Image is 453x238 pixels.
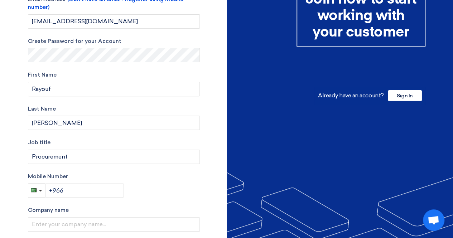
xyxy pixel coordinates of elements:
[28,116,200,130] input: Last Name...
[318,92,384,99] span: Already have an account?
[28,150,200,164] input: Enter your job title...
[28,82,200,96] input: Enter your first name...
[28,71,200,79] label: First Name
[388,92,422,99] a: Sign In
[28,173,200,181] label: Mobile Number
[388,90,422,101] span: Sign In
[28,14,200,29] input: Enter your business email...
[28,206,200,214] label: Company name
[423,209,444,231] div: Open chat
[28,37,200,45] label: Create Password for your Account
[28,217,200,232] input: Enter your company name...
[28,139,200,147] label: Job title
[28,105,200,113] label: Last Name
[45,183,124,198] input: Enter phone number...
